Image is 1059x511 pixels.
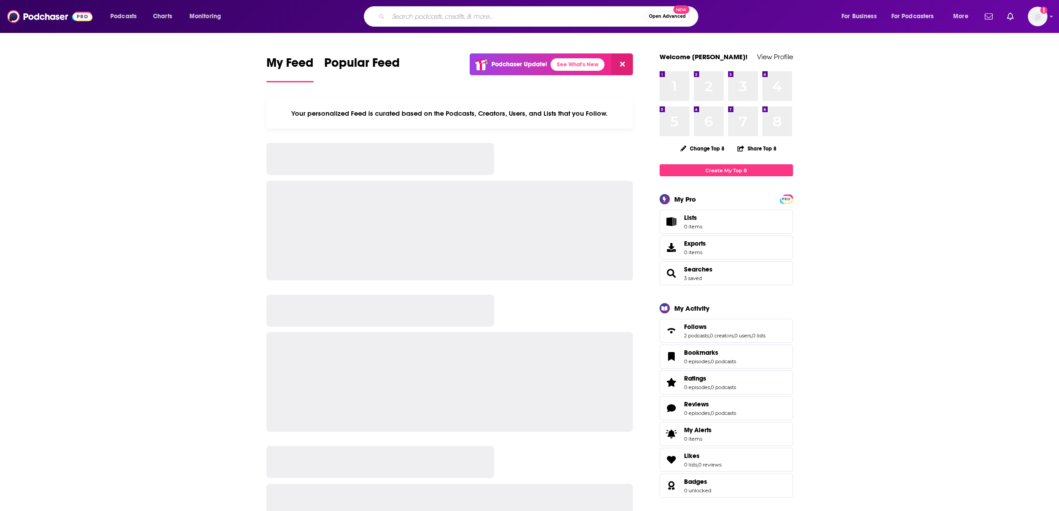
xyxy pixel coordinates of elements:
[835,9,888,24] button: open menu
[698,462,721,468] a: 0 reviews
[660,448,793,472] span: Likes
[684,478,711,486] a: Badges
[7,8,93,25] img: Podchaser - Follow, Share and Rate Podcasts
[781,195,792,202] a: PRO
[663,350,680,363] a: Bookmarks
[147,9,177,24] a: Charts
[711,384,736,390] a: 0 podcasts
[324,55,400,76] span: Popular Feed
[684,384,710,390] a: 0 episodes
[674,195,696,203] div: My Pro
[645,11,690,22] button: Open AdvancedNew
[947,9,979,24] button: open menu
[324,55,400,82] a: Popular Feed
[710,358,711,365] span: ,
[153,10,172,23] span: Charts
[981,9,996,24] a: Show notifications dropdown
[886,9,947,24] button: open menu
[684,478,707,486] span: Badges
[684,400,709,408] span: Reviews
[684,349,718,357] span: Bookmarks
[697,462,698,468] span: ,
[684,239,706,247] span: Exports
[104,9,148,24] button: open menu
[663,454,680,466] a: Likes
[674,304,709,312] div: My Activity
[710,384,711,390] span: ,
[663,376,680,389] a: Ratings
[684,249,706,255] span: 0 items
[734,333,751,339] a: 0 users
[388,9,645,24] input: Search podcasts, credits, & more...
[663,267,680,280] a: Searches
[752,333,765,339] a: 0 lists
[684,426,712,434] span: My Alerts
[709,333,710,339] span: ,
[684,333,709,339] a: 2 podcasts
[372,6,707,27] div: Search podcasts, credits, & more...
[684,374,736,382] a: Ratings
[663,241,680,254] span: Exports
[660,396,793,420] span: Reviews
[684,374,706,382] span: Ratings
[660,474,793,498] span: Badges
[663,402,680,414] a: Reviews
[183,9,233,24] button: open menu
[737,140,777,157] button: Share Top 8
[684,400,736,408] a: Reviews
[891,10,934,23] span: For Podcasters
[684,452,721,460] a: Likes
[660,235,793,260] a: Exports
[491,61,547,68] p: Podchaser Update!
[660,164,793,176] a: Create My Top 8
[953,10,968,23] span: More
[710,333,733,339] a: 0 creators
[266,55,314,82] a: My Feed
[684,214,697,222] span: Lists
[684,214,702,222] span: Lists
[684,358,710,365] a: 0 episodes
[1028,7,1047,26] img: User Profile
[675,143,730,154] button: Change Top 8
[757,53,793,61] a: View Profile
[1028,7,1047,26] span: Logged in as nicole.koremenos
[660,422,793,446] a: My Alerts
[684,323,707,331] span: Follows
[711,358,736,365] a: 0 podcasts
[663,324,680,337] a: Follows
[684,323,765,331] a: Follows
[660,345,793,369] span: Bookmarks
[711,410,736,416] a: 0 podcasts
[1028,7,1047,26] button: Show profile menu
[663,215,680,228] span: Lists
[684,410,710,416] a: 0 episodes
[733,333,734,339] span: ,
[110,10,137,23] span: Podcasts
[684,223,702,230] span: 0 items
[673,5,689,14] span: New
[684,487,711,494] a: 0 unlocked
[710,410,711,416] span: ,
[660,53,748,61] a: Welcome [PERSON_NAME]!
[684,436,712,442] span: 0 items
[660,210,793,234] a: Lists
[663,479,680,492] a: Badges
[266,98,633,129] div: Your personalized Feed is curated based on the Podcasts, Creators, Users, and Lists that you Follow.
[266,55,314,76] span: My Feed
[660,261,793,285] span: Searches
[684,452,700,460] span: Likes
[684,265,713,273] a: Searches
[649,14,686,19] span: Open Advanced
[684,462,697,468] a: 0 lists
[781,196,792,203] span: PRO
[684,349,736,357] a: Bookmarks
[663,428,680,440] span: My Alerts
[842,10,877,23] span: For Business
[660,319,793,343] span: Follows
[189,10,221,23] span: Monitoring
